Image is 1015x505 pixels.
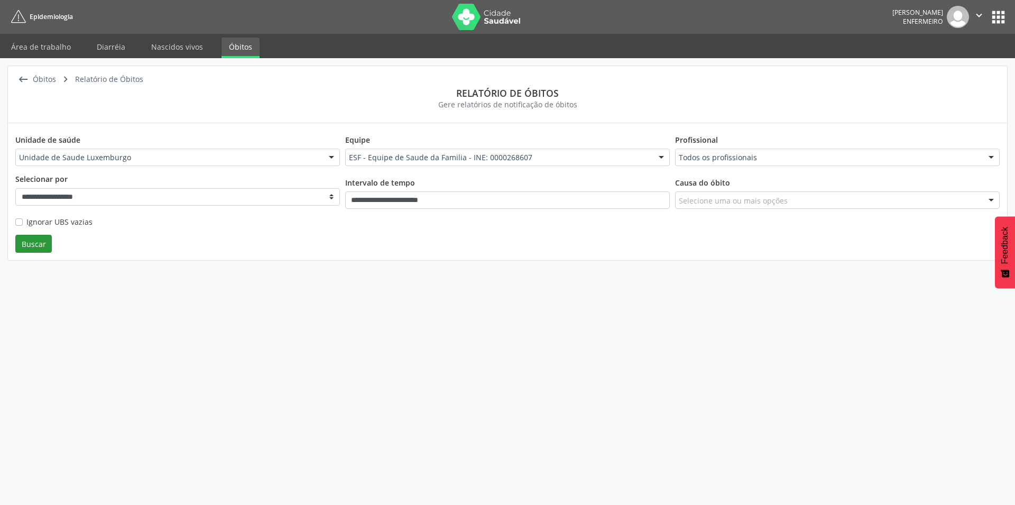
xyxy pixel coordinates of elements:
i:  [973,10,985,21]
img: img [947,6,969,28]
span: Todos os profissionais [679,152,978,163]
i:  [15,72,31,87]
span: ESF - Equipe de Saude da Familia - INE: 0000268607 [349,152,648,163]
a: Nascidos vivos [144,38,210,56]
span: Selecione uma ou mais opções [679,195,788,206]
label: Unidade de saúde [15,131,80,149]
label: Causa do óbito [675,173,730,191]
label: Intervalo de tempo [345,173,415,191]
button: Feedback - Mostrar pesquisa [995,216,1015,288]
span: Epidemiologia [30,12,73,21]
i:  [58,72,73,87]
button:  [969,6,989,28]
span: Unidade de Saude Luxemburgo [19,152,318,163]
a: Área de trabalho [4,38,78,56]
a: Epidemiologia [7,8,73,25]
a:  Relatório de Óbitos [58,72,145,87]
div: Óbitos [31,72,58,87]
button: apps [989,8,1008,26]
label: Profissional [675,131,718,149]
a: Diarréia [89,38,133,56]
label: Ignorar UBS vazias [26,216,93,227]
div: [PERSON_NAME] [892,8,943,17]
div: Relatório de óbitos [15,87,1000,99]
a:  Óbitos [15,72,58,87]
span: Feedback [1000,227,1010,264]
legend: Selecionar por [15,173,340,188]
label: Equipe [345,131,370,149]
span: Enfermeiro [903,17,943,26]
a: Óbitos [222,38,260,58]
div: Gere relatórios de notificação de óbitos [15,99,1000,110]
button: Buscar [15,235,52,253]
div: Relatório de Óbitos [73,72,145,87]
